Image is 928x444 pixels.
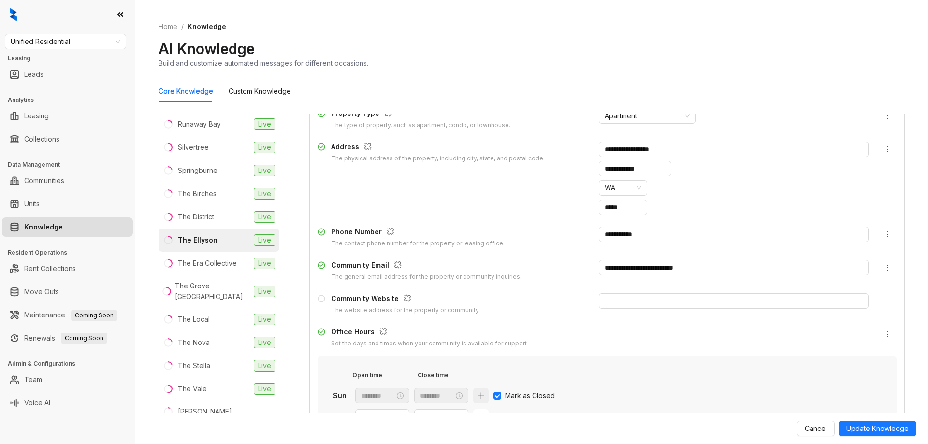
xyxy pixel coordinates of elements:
[605,109,690,123] span: Apartment
[2,106,133,126] li: Leasing
[254,314,275,325] span: Live
[178,337,210,348] div: The Nova
[331,306,480,315] div: The website address for the property or community.
[24,171,64,190] a: Communities
[884,145,892,153] span: more
[352,371,418,380] div: Open time
[11,34,120,49] span: Unified Residential
[178,235,217,245] div: The Ellyson
[61,333,107,344] span: Coming Soon
[24,282,59,301] a: Move Outs
[178,384,207,394] div: The Vale
[229,86,291,97] div: Custom Knowledge
[71,310,117,321] span: Coming Soon
[24,129,59,149] a: Collections
[331,121,510,130] div: The type of property, such as apartment, condo, or townhouse.
[331,260,522,272] div: Community Email
[2,217,133,237] li: Knowledge
[24,393,50,413] a: Voice AI
[178,258,237,269] div: The Era Collective
[2,329,133,348] li: Renewals
[333,412,350,422] div: Mon
[331,327,527,339] div: Office Hours
[8,359,135,368] h3: Admin & Configurations
[188,22,226,30] span: Knowledge
[24,65,43,84] a: Leads
[254,360,275,372] span: Live
[254,165,275,176] span: Live
[331,227,505,239] div: Phone Number
[254,383,275,395] span: Live
[157,21,179,32] a: Home
[254,234,275,246] span: Live
[2,393,133,413] li: Voice AI
[24,194,40,214] a: Units
[254,337,275,348] span: Live
[24,329,107,348] a: RenewalsComing Soon
[24,217,63,237] a: Knowledge
[24,259,76,278] a: Rent Collections
[331,108,510,121] div: Property Type
[8,248,135,257] h3: Resident Operations
[884,230,892,238] span: more
[254,211,275,223] span: Live
[178,406,232,417] div: [PERSON_NAME]
[178,314,210,325] div: The Local
[2,282,133,301] li: Move Outs
[884,264,892,272] span: more
[331,239,505,248] div: The contact phone number for the property or leasing office.
[2,171,133,190] li: Communities
[8,96,135,104] h3: Analytics
[178,142,209,153] div: Silvertree
[254,286,275,297] span: Live
[254,258,275,269] span: Live
[178,119,221,129] div: Runaway Bay
[8,160,135,169] h3: Data Management
[254,188,275,200] span: Live
[178,188,217,199] div: The Birches
[501,412,559,422] span: Mark as Closed
[2,65,133,84] li: Leads
[254,118,275,130] span: Live
[605,181,641,195] span: WA
[24,106,49,126] a: Leasing
[10,8,17,21] img: logo
[331,154,545,163] div: The physical address of the property, including city, state, and postal code.
[181,21,184,32] li: /
[331,293,480,306] div: Community Website
[2,259,133,278] li: Rent Collections
[159,58,368,68] div: Build and customize automated messages for different occasions.
[331,142,545,154] div: Address
[2,370,133,389] li: Team
[159,86,213,97] div: Core Knowledge
[175,281,250,302] div: The Grove [GEOGRAPHIC_DATA]
[331,339,527,348] div: Set the days and times when your community is available for support
[159,40,255,58] h2: AI Knowledge
[884,112,892,120] span: more
[331,272,522,282] div: The general email address for the property or community inquiries.
[2,305,133,325] li: Maintenance
[501,390,559,401] span: Mark as Closed
[178,165,217,176] div: Springburne
[178,212,214,222] div: The District
[24,370,42,389] a: Team
[254,142,275,153] span: Live
[178,360,210,371] div: The Stella
[333,390,350,401] div: Sun
[418,371,449,380] div: Close time
[8,54,135,63] h3: Leasing
[2,129,133,149] li: Collections
[2,194,133,214] li: Units
[884,330,892,338] span: more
